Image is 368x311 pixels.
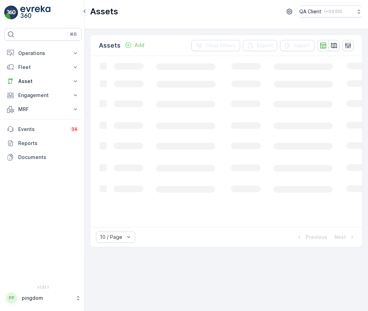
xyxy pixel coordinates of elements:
[4,136,82,150] a: Reports
[4,60,82,74] button: Fleet
[90,6,118,17] p: Assets
[334,234,346,241] p: Next
[18,140,79,147] p: Reports
[280,40,314,51] button: Import
[4,74,82,88] button: Asset
[4,6,18,20] img: logo
[4,102,82,116] button: MRF
[18,50,68,57] p: Operations
[71,126,77,132] p: 34
[20,6,50,20] img: logo_light-DOdMpM7g.png
[324,9,342,14] p: ( +03:00 )
[257,42,273,49] p: Export
[18,64,68,71] p: Fleet
[18,154,79,161] p: Documents
[295,233,328,241] button: Previous
[243,40,277,51] button: Export
[205,42,236,49] p: Clear Filters
[191,40,240,51] button: Clear Filters
[334,233,356,241] button: Next
[4,150,82,164] a: Documents
[294,42,310,49] p: Import
[299,6,362,18] button: QA Client(+03:00)
[18,92,68,99] p: Engagement
[135,42,144,49] p: Add
[4,46,82,60] button: Operations
[4,285,82,289] span: v 1.51.1
[4,122,82,136] a: Events34
[70,32,77,37] p: ⌘B
[299,8,321,15] p: QA Client
[6,292,17,304] div: PP
[18,78,68,85] p: Asset
[4,88,82,102] button: Engagement
[306,234,327,241] p: Previous
[18,126,66,133] p: Events
[4,291,82,305] button: PPpingdom
[22,295,72,302] p: pingdom
[99,41,121,50] p: Assets
[18,106,68,113] p: MRF
[122,41,147,49] button: Add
